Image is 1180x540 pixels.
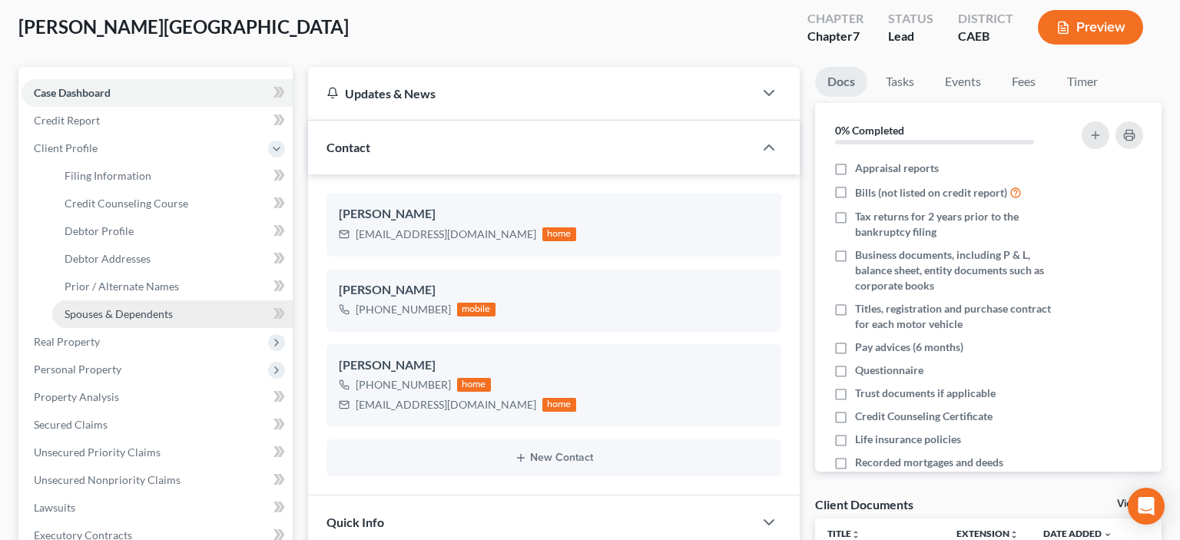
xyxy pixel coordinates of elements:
[855,432,961,447] span: Life insurance policies
[22,107,293,134] a: Credit Report
[65,252,151,265] span: Debtor Addresses
[65,197,188,210] span: Credit Counseling Course
[52,162,293,190] a: Filing Information
[958,28,1013,45] div: CAEB
[1055,67,1110,97] a: Timer
[34,141,98,154] span: Client Profile
[855,301,1062,332] span: Titles, registration and purchase contract for each motor vehicle
[855,386,996,401] span: Trust documents if applicable
[34,473,181,486] span: Unsecured Nonpriority Claims
[851,530,860,539] i: unfold_more
[855,161,939,176] span: Appraisal reports
[34,446,161,459] span: Unsecured Priority Claims
[855,455,1003,470] span: Recorded mortgages and deeds
[356,397,536,412] div: [EMAIL_ADDRESS][DOMAIN_NAME]
[34,335,100,348] span: Real Property
[1117,499,1155,509] a: View All
[22,411,293,439] a: Secured Claims
[326,140,370,154] span: Contact
[52,273,293,300] a: Prior / Alternate Names
[34,501,75,514] span: Lawsuits
[356,227,536,242] div: [EMAIL_ADDRESS][DOMAIN_NAME]
[52,300,293,328] a: Spouses & Dependents
[22,466,293,494] a: Unsecured Nonpriority Claims
[873,67,926,97] a: Tasks
[855,340,963,355] span: Pay advices (6 months)
[356,377,451,393] div: [PHONE_NUMBER]
[1128,488,1165,525] div: Open Intercom Messenger
[34,363,121,376] span: Personal Property
[457,303,496,316] div: mobile
[34,86,111,99] span: Case Dashboard
[999,67,1049,97] a: Fees
[815,67,867,97] a: Docs
[855,363,923,378] span: Questionnaire
[815,496,913,512] div: Client Documents
[52,245,293,273] a: Debtor Addresses
[1103,530,1112,539] i: expand_more
[855,409,993,424] span: Credit Counseling Certificate
[855,209,1062,240] span: Tax returns for 2 years prior to the bankruptcy filing
[855,247,1062,293] span: Business documents, including P & L, balance sheet, entity documents such as corporate books
[22,79,293,107] a: Case Dashboard
[956,528,1019,539] a: Extensionunfold_more
[542,398,576,412] div: home
[835,124,904,137] strong: 0% Completed
[1043,528,1112,539] a: Date Added expand_more
[807,10,863,28] div: Chapter
[339,205,769,224] div: [PERSON_NAME]
[933,67,993,97] a: Events
[65,169,151,182] span: Filing Information
[22,383,293,411] a: Property Analysis
[1038,10,1143,45] button: Preview
[888,10,933,28] div: Status
[22,439,293,466] a: Unsecured Priority Claims
[853,28,860,43] span: 7
[888,28,933,45] div: Lead
[65,224,134,237] span: Debtor Profile
[807,28,863,45] div: Chapter
[65,280,179,293] span: Prior / Alternate Names
[52,190,293,217] a: Credit Counseling Course
[22,494,293,522] a: Lawsuits
[958,10,1013,28] div: District
[1009,530,1019,539] i: unfold_more
[339,281,769,300] div: [PERSON_NAME]
[34,418,108,431] span: Secured Claims
[326,515,384,529] span: Quick Info
[339,356,769,375] div: [PERSON_NAME]
[827,528,860,539] a: Titleunfold_more
[34,114,100,127] span: Credit Report
[356,302,451,317] div: [PHONE_NUMBER]
[855,185,1007,200] span: Bills (not listed on credit report)
[542,227,576,241] div: home
[457,378,491,392] div: home
[65,307,173,320] span: Spouses & Dependents
[326,85,735,101] div: Updates & News
[18,15,349,38] span: [PERSON_NAME][GEOGRAPHIC_DATA]
[339,452,769,464] button: New Contact
[52,217,293,245] a: Debtor Profile
[34,390,119,403] span: Property Analysis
